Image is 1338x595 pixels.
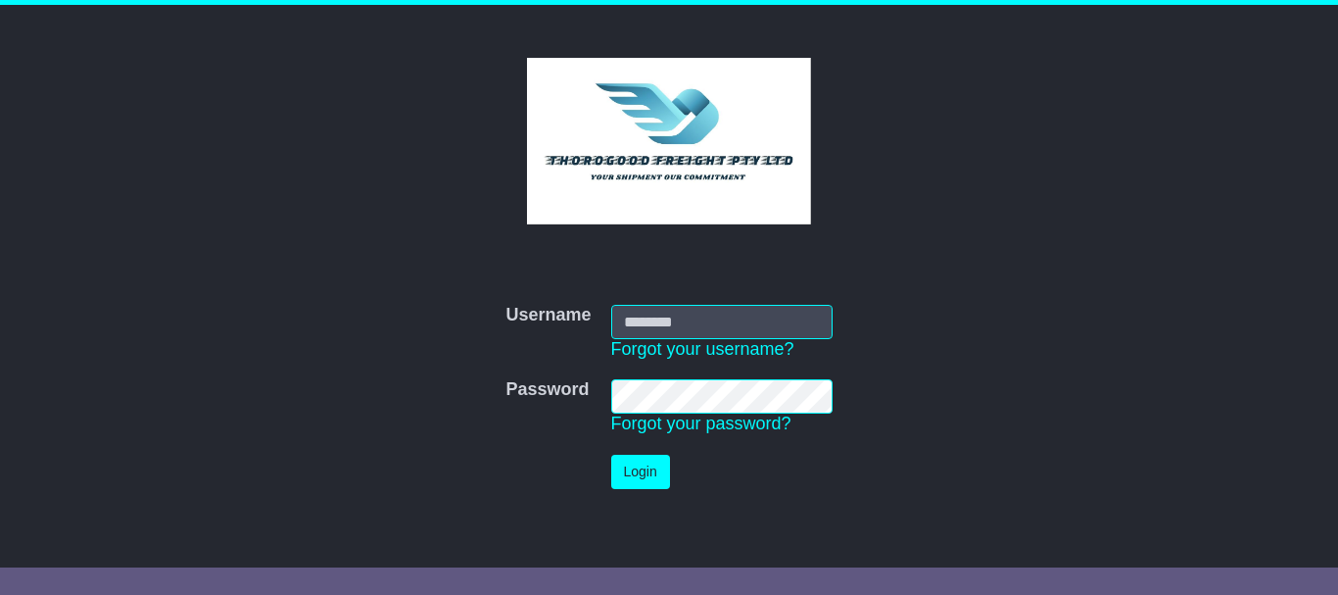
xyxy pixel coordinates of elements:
[611,455,670,489] button: Login
[527,58,812,224] img: Thorogood Freight Pty Ltd
[505,379,589,401] label: Password
[611,339,794,359] a: Forgot your username?
[611,414,791,433] a: Forgot your password?
[505,305,591,326] label: Username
